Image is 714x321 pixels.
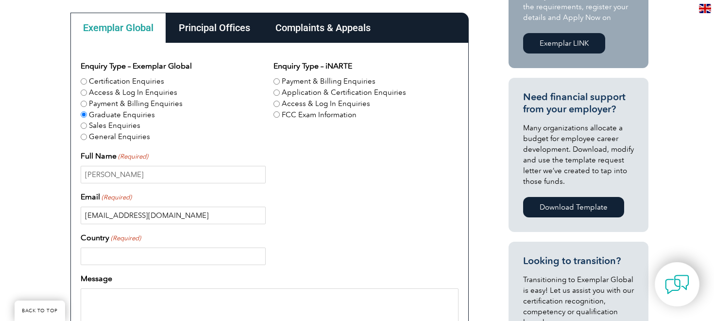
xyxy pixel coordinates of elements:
[263,13,383,43] div: Complaints & Appeals
[81,273,112,285] label: Message
[101,193,132,202] span: (Required)
[523,33,605,53] a: Exemplar LINK
[89,87,177,98] label: Access & Log In Enquiries
[89,109,155,121] label: Graduate Enquiries
[81,60,192,72] legend: Enquiry Type – Exemplar Global
[523,91,634,115] h3: Need financial support from your employer?
[282,109,357,121] label: FCC Exam Information
[81,232,141,244] label: Country
[166,13,263,43] div: Principal Offices
[523,255,634,267] h3: Looking to transition?
[665,272,689,297] img: contact-chat.png
[89,76,164,87] label: Certification Enquiries
[523,123,634,187] p: Many organizations allocate a budget for employee career development. Download, modify and use th...
[110,233,141,243] span: (Required)
[523,197,624,217] a: Download Template
[282,98,370,109] label: Access & Log In Enquiries
[118,152,149,161] span: (Required)
[89,98,183,109] label: Payment & Billing Enquiries
[273,60,352,72] legend: Enquiry Type – iNARTE
[81,191,132,203] label: Email
[282,76,375,87] label: Payment & Billing Enquiries
[70,13,166,43] div: Exemplar Global
[699,4,711,13] img: en
[81,150,148,162] label: Full Name
[15,301,65,321] a: BACK TO TOP
[89,131,150,143] label: General Enquiries
[89,120,140,131] label: Sales Enquiries
[282,87,406,98] label: Application & Certification Enquiries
